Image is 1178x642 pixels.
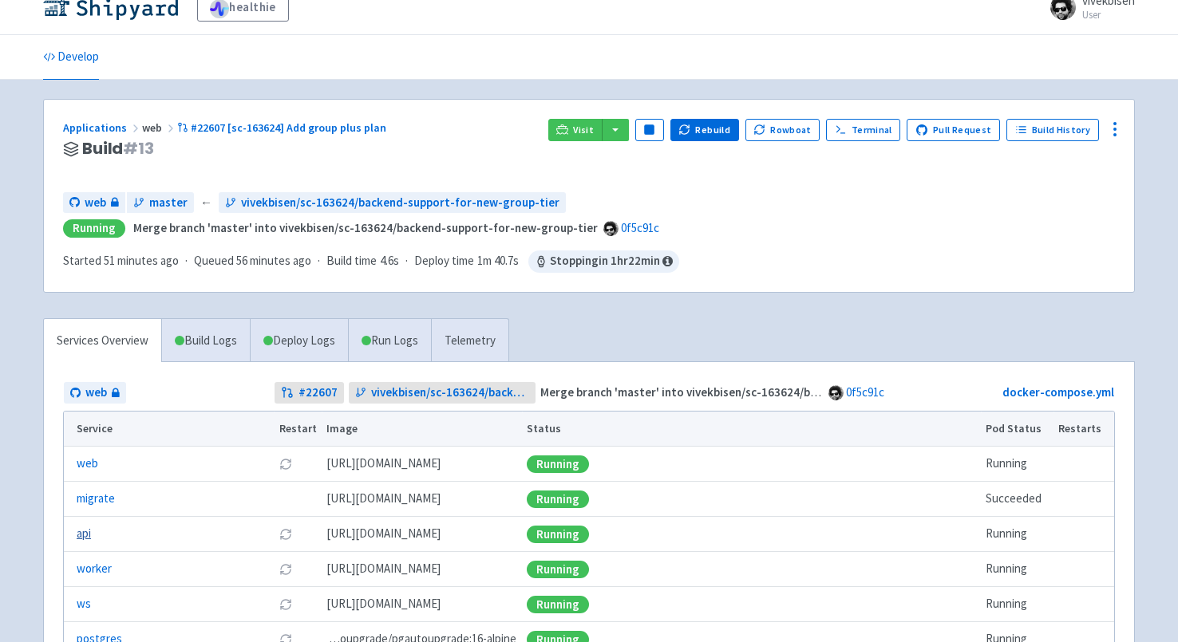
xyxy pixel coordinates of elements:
a: Build Logs [162,319,250,363]
span: [DOMAIN_NAME][URL] [326,490,441,508]
div: · · · [63,250,679,273]
span: Queued [194,253,311,268]
span: web [85,194,106,212]
span: Build time [326,252,377,270]
div: Running [527,596,589,613]
strong: # 22607 [298,384,338,402]
a: api [77,525,91,543]
div: Running [527,526,589,543]
span: 4.6s [380,252,399,270]
button: Restart pod [279,598,292,611]
span: Build [82,140,154,158]
a: migrate [77,490,115,508]
div: Running [527,561,589,578]
a: Telemetry [431,319,508,363]
a: Deploy Logs [250,319,348,363]
span: master [149,194,188,212]
button: Pause [635,119,664,141]
a: master [127,192,194,214]
a: Applications [63,120,142,135]
a: web [77,455,98,473]
a: vivekbisen/sc-163624/backend-support-for-new-group-tier [349,382,536,404]
button: Restart pod [279,563,292,576]
span: Deploy time [414,252,474,270]
span: [DOMAIN_NAME][URL] [326,595,441,613]
span: [DOMAIN_NAME][URL] [326,560,441,578]
button: Rebuild [670,119,739,141]
a: Develop [43,35,99,80]
span: Started [63,253,179,268]
span: [DOMAIN_NAME][URL] [326,525,441,543]
th: Image [322,412,522,447]
td: Succeeded [981,482,1053,517]
a: #22607 [275,382,344,404]
a: Visit [548,119,603,141]
span: [DOMAIN_NAME][URL] [326,455,441,473]
th: Restarts [1053,412,1114,447]
time: 51 minutes ago [104,253,179,268]
a: Terminal [826,119,900,141]
a: 0f5c91c [846,384,884,400]
span: Visit [573,124,594,136]
a: Services Overview [44,319,161,363]
span: # 13 [123,137,154,160]
span: web [142,120,177,135]
button: Rowboat [745,119,820,141]
div: Running [527,455,589,473]
a: #22607 [sc-163624] Add group plus plan [177,120,389,135]
td: Running [981,447,1053,482]
div: Running [63,219,125,238]
strong: Merge branch 'master' into vivekbisen/sc-163624/backend-support-for-new-group-tier [133,220,598,235]
th: Pod Status [981,412,1053,447]
strong: Merge branch 'master' into vivekbisen/sc-163624/backend-support-for-new-group-tier [540,384,1005,400]
span: vivekbisen/sc-163624/backend-support-for-new-group-tier [241,194,559,212]
td: Running [981,552,1053,587]
a: docker-compose.yml [1002,384,1114,400]
time: 56 minutes ago [236,253,311,268]
a: vivekbisen/sc-163624/backend-support-for-new-group-tier [219,192,566,214]
button: Restart pod [279,528,292,541]
a: worker [77,560,112,578]
button: Restart pod [279,458,292,471]
div: Running [527,490,589,508]
span: vivekbisen/sc-163624/backend-support-for-new-group-tier [371,384,530,402]
span: 1m 40.7s [477,252,519,270]
small: User [1082,10,1135,20]
a: Build History [1006,119,1099,141]
th: Service [64,412,274,447]
span: web [85,384,107,402]
td: Running [981,517,1053,552]
a: ws [77,595,91,613]
td: Running [981,587,1053,622]
a: web [64,382,126,404]
span: ← [200,194,212,212]
a: 0f5c91c [621,220,659,235]
a: Run Logs [348,319,431,363]
th: Restart [274,412,322,447]
a: web [63,192,125,214]
a: Pull Request [907,119,1000,141]
span: Stopping in 1 hr 22 min [528,250,679,273]
th: Status [522,412,981,447]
